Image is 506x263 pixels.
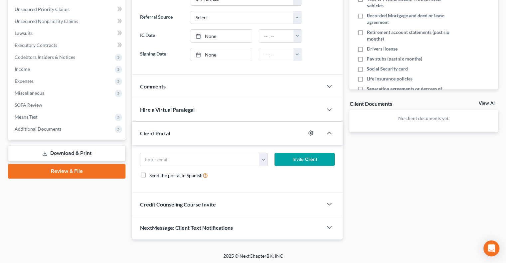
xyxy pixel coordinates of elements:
[367,85,455,99] span: Separation agreements or decrees of divorces
[9,3,125,15] a: Unsecured Priority Claims
[137,11,187,24] label: Referral Source
[140,153,259,166] input: Enter email
[15,42,57,48] span: Executory Contracts
[349,100,392,107] div: Client Documents
[140,130,170,136] span: Client Portal
[259,48,294,61] input: -- : --
[274,153,335,166] button: Invite Client
[137,29,187,43] label: IC Date
[15,102,42,108] span: SOFA Review
[367,66,408,72] span: Social Security card
[15,90,44,96] span: Miscellaneous
[483,240,499,256] div: Open Intercom Messenger
[15,18,78,24] span: Unsecured Nonpriority Claims
[367,75,413,82] span: Life insurance policies
[140,106,195,113] span: Hire a Virtual Paralegal
[140,83,166,89] span: Comments
[479,101,495,106] a: View All
[15,54,75,60] span: Codebtors Insiders & Notices
[15,126,62,132] span: Additional Documents
[137,48,187,61] label: Signing Date
[9,15,125,27] a: Unsecured Nonpriority Claims
[367,12,455,26] span: Recorded Mortgage and deed or lease agreement
[140,224,233,231] span: NextMessage: Client Text Notifications
[9,99,125,111] a: SOFA Review
[259,30,294,42] input: -- : --
[367,29,455,42] span: Retirement account statements (past six months)
[15,30,33,36] span: Lawsuits
[9,39,125,51] a: Executory Contracts
[15,6,70,12] span: Unsecured Priority Claims
[15,114,38,120] span: Means Test
[367,46,397,52] span: Drivers license
[8,146,125,161] a: Download & Print
[8,164,125,179] a: Review & File
[9,27,125,39] a: Lawsuits
[15,78,34,84] span: Expenses
[191,48,252,61] a: None
[367,56,422,62] span: Pay stubs (past six months)
[15,66,30,72] span: Income
[355,115,493,122] p: No client documents yet.
[140,201,216,207] span: Credit Counseling Course Invite
[191,30,252,42] a: None
[149,173,203,178] span: Send the portal in Spanish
